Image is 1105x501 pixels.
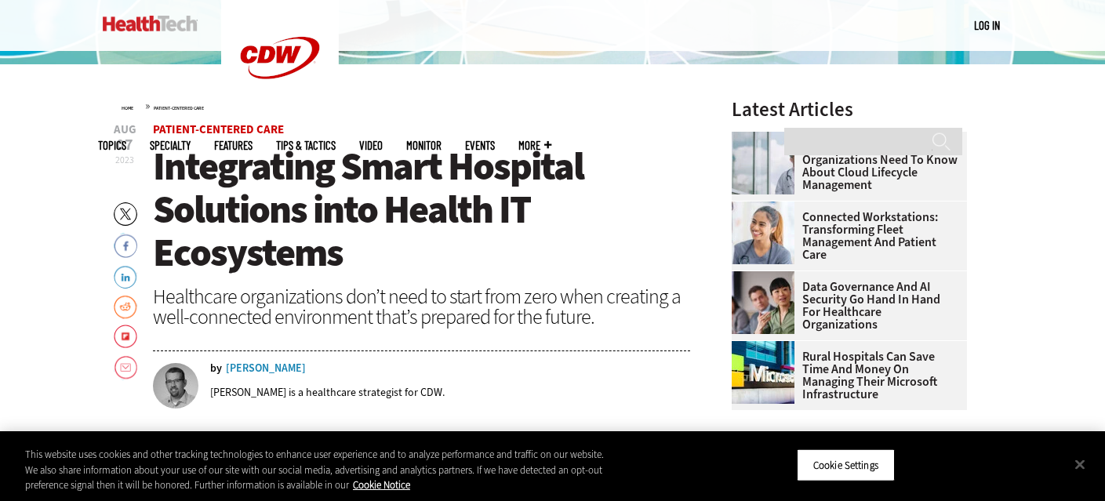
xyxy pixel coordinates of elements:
a: Log in [974,18,1000,32]
a: Connected Workstations: Transforming Fleet Management and Patient Care [732,211,958,261]
a: Data Governance and AI Security Go Hand in Hand for Healthcare Organizations [732,281,958,331]
span: by [210,363,222,374]
a: Rural Hospitals Can Save Time and Money on Managing Their Microsoft Infrastructure [732,350,958,401]
a: Video [359,140,383,151]
a: [PERSON_NAME] [226,363,306,374]
span: More [518,140,551,151]
a: Tips & Tactics [276,140,336,151]
a: Microsoft building [732,341,802,354]
a: nurse smiling at patient [732,201,802,214]
a: Features [214,140,253,151]
button: Close [1063,447,1097,481]
img: doctor in front of clouds and reflective building [732,132,794,194]
a: woman discusses data governance [732,271,802,284]
button: Cookie Settings [797,448,895,481]
span: Topics [98,140,126,151]
div: User menu [974,17,1000,34]
span: Specialty [150,140,191,151]
a: MonITor [406,140,442,151]
a: What Healthcare Organizations Need To Know About Cloud Lifecycle Management [732,141,958,191]
a: Events [465,140,495,151]
img: Josh Peacock [153,363,198,408]
img: woman discusses data governance [732,271,794,334]
span: Integrating Smart Hospital Solutions into Health IT Ecosystems [153,140,583,278]
img: Home [103,16,198,31]
div: This website uses cookies and other tracking technologies to enhance user experience and to analy... [25,447,608,493]
img: Microsoft building [732,341,794,404]
a: More information about your privacy [353,478,410,492]
a: doctor in front of clouds and reflective building [732,132,802,144]
img: nurse smiling at patient [732,201,794,264]
p: [PERSON_NAME] is a healthcare strategist for CDW. [210,385,445,400]
div: Healthcare organizations don’t need to start from zero when creating a well-connected environment... [153,286,691,327]
a: CDW [221,103,339,120]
